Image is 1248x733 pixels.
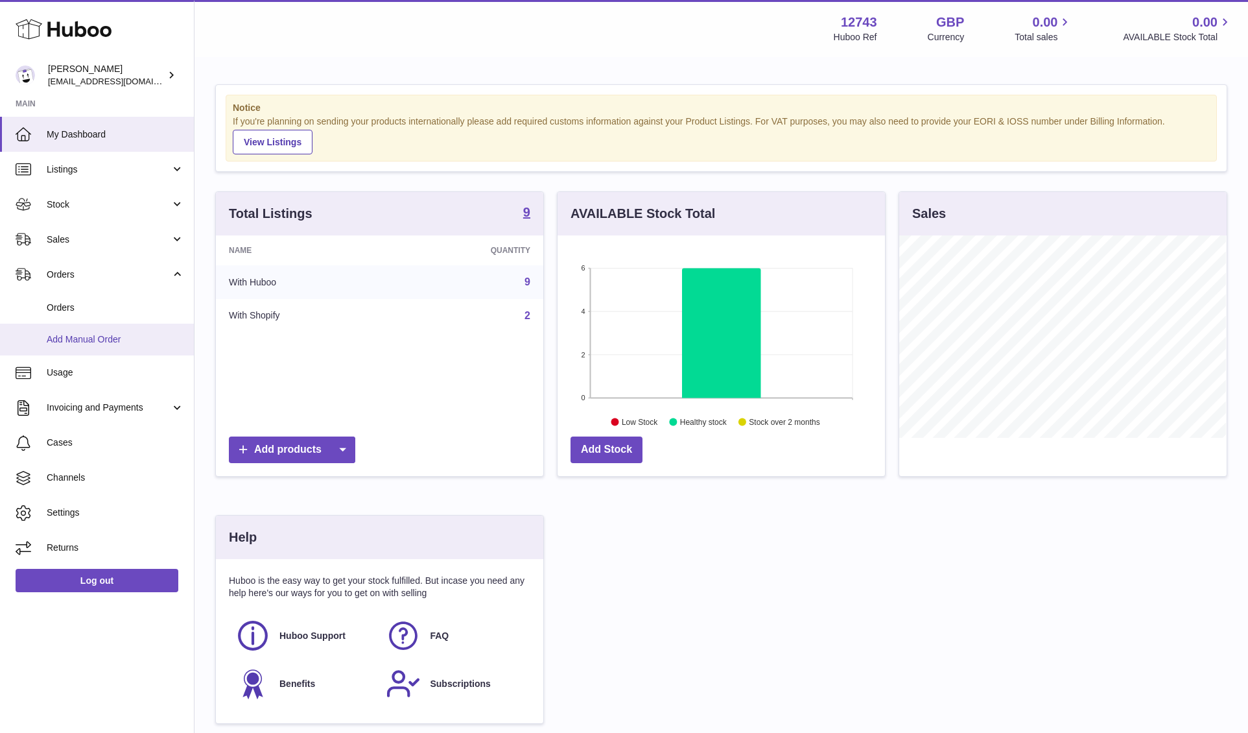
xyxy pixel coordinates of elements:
strong: 9 [523,206,530,219]
span: 0.00 [1192,14,1218,31]
span: Usage [47,367,184,379]
a: Add Stock [571,437,642,463]
a: Huboo Support [235,618,373,653]
span: Sales [47,234,171,246]
h3: AVAILABLE Stock Total [571,205,715,222]
p: Huboo is the easy way to get your stock fulfilled. But incase you need any help here's our ways f... [229,575,530,599]
a: View Listings [233,130,312,154]
span: Channels [47,472,184,484]
a: FAQ [386,618,523,653]
td: With Shopify [216,299,392,333]
a: 2 [524,310,530,321]
div: [PERSON_NAME] [48,63,165,88]
span: Benefits [279,678,315,690]
span: Stock [47,198,171,211]
text: 4 [581,307,585,315]
a: 0.00 AVAILABLE Stock Total [1123,14,1232,43]
text: 2 [581,350,585,358]
span: Cases [47,437,184,449]
text: Stock over 2 months [749,417,819,426]
a: 9 [523,206,530,221]
th: Name [216,235,392,265]
span: My Dashboard [47,128,184,141]
h3: Total Listings [229,205,312,222]
text: 0 [581,394,585,402]
span: AVAILABLE Stock Total [1123,31,1232,43]
a: 9 [524,276,530,287]
strong: Notice [233,102,1210,114]
span: Subscriptions [430,678,490,690]
span: FAQ [430,630,449,642]
span: 0.00 [1033,14,1058,31]
div: If you're planning on sending your products internationally please add required customs informati... [233,115,1210,154]
td: With Huboo [216,265,392,299]
th: Quantity [392,235,543,265]
span: [EMAIL_ADDRESS][DOMAIN_NAME] [48,76,191,86]
span: Orders [47,269,171,281]
a: Subscriptions [386,666,523,701]
text: Low Stock [622,417,658,426]
span: Listings [47,163,171,176]
span: Add Manual Order [47,333,184,346]
div: Currency [928,31,965,43]
span: Orders [47,302,184,314]
a: Log out [16,569,178,592]
text: Healthy stock [680,417,727,426]
span: Returns [47,542,184,554]
strong: GBP [936,14,964,31]
a: 0.00 Total sales [1015,14,1072,43]
h3: Help [229,529,257,546]
text: 6 [581,264,585,272]
a: Benefits [235,666,373,701]
img: al@vital-drinks.co.uk [16,66,35,85]
span: Total sales [1015,31,1072,43]
span: Settings [47,507,184,519]
span: Invoicing and Payments [47,402,171,414]
a: Add products [229,437,355,463]
h3: Sales [912,205,946,222]
div: Huboo Ref [834,31,877,43]
span: Huboo Support [279,630,346,642]
strong: 12743 [841,14,877,31]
